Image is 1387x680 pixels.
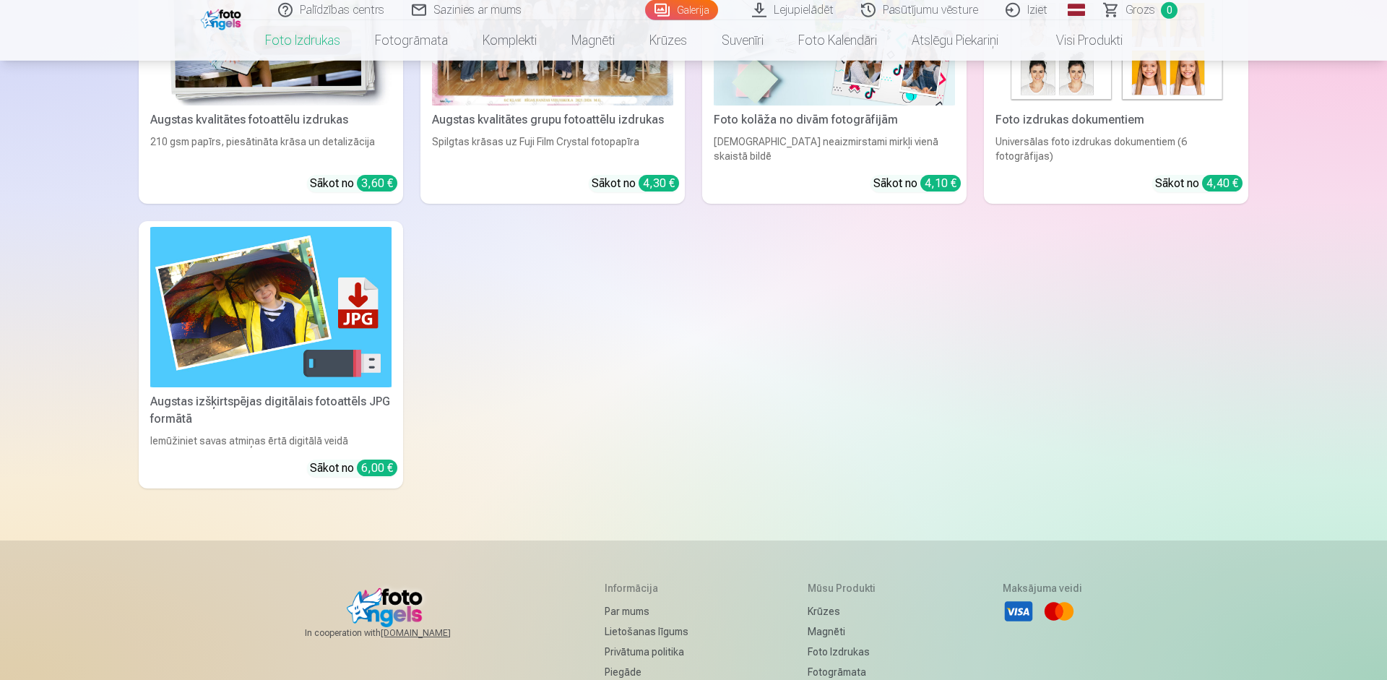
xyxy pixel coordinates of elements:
[554,20,632,61] a: Magnēti
[873,175,961,192] div: Sākot no
[1043,595,1075,627] li: Mastercard
[150,227,392,388] img: Augstas izšķirtspējas digitālais fotoattēls JPG formātā
[704,20,781,61] a: Suvenīri
[605,601,688,621] a: Par mums
[605,642,688,662] a: Privātuma politika
[426,111,679,129] div: Augstas kvalitātes grupu fotoattēlu izdrukas
[465,20,554,61] a: Komplekti
[781,20,894,61] a: Foto kalendāri
[990,111,1243,129] div: Foto izdrukas dokumentiem
[1155,175,1243,192] div: Sākot no
[1125,1,1155,19] span: Grozs
[708,111,961,129] div: Foto kolāža no divām fotogrāfijām
[144,111,397,129] div: Augstas kvalitātes fotoattēlu izdrukas
[632,20,704,61] a: Krūzes
[605,581,688,595] h5: Informācija
[808,642,883,662] a: Foto izdrukas
[990,134,1243,163] div: Universālas foto izdrukas dokumentiem (6 fotogrāfijas)
[310,175,397,192] div: Sākot no
[144,134,397,163] div: 210 gsm papīrs, piesātināta krāsa un detalizācija
[139,221,403,489] a: Augstas izšķirtspējas digitālais fotoattēls JPG formātāAugstas izšķirtspējas digitālais fotoattēl...
[1202,175,1243,191] div: 4,40 €
[381,627,485,639] a: [DOMAIN_NAME]
[1016,20,1140,61] a: Visi produkti
[358,20,465,61] a: Fotogrāmata
[592,175,679,192] div: Sākot no
[1003,595,1034,627] li: Visa
[426,134,679,163] div: Spilgtas krāsas uz Fuji Film Crystal fotopapīra
[201,6,245,30] img: /fa1
[1003,581,1082,595] h5: Maksājuma veidi
[248,20,358,61] a: Foto izdrukas
[144,434,397,448] div: Iemūžiniet savas atmiņas ērtā digitālā veidā
[639,175,679,191] div: 4,30 €
[305,627,485,639] span: In cooperation with
[808,621,883,642] a: Magnēti
[708,134,961,163] div: [DEMOGRAPHIC_DATA] neaizmirstami mirkļi vienā skaistā bildē
[808,581,883,595] h5: Mūsu produkti
[605,621,688,642] a: Lietošanas līgums
[808,601,883,621] a: Krūzes
[310,460,397,477] div: Sākot no
[920,175,961,191] div: 4,10 €
[894,20,1016,61] a: Atslēgu piekariņi
[357,460,397,476] div: 6,00 €
[1161,2,1178,19] span: 0
[357,175,397,191] div: 3,60 €
[144,393,397,428] div: Augstas izšķirtspējas digitālais fotoattēls JPG formātā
